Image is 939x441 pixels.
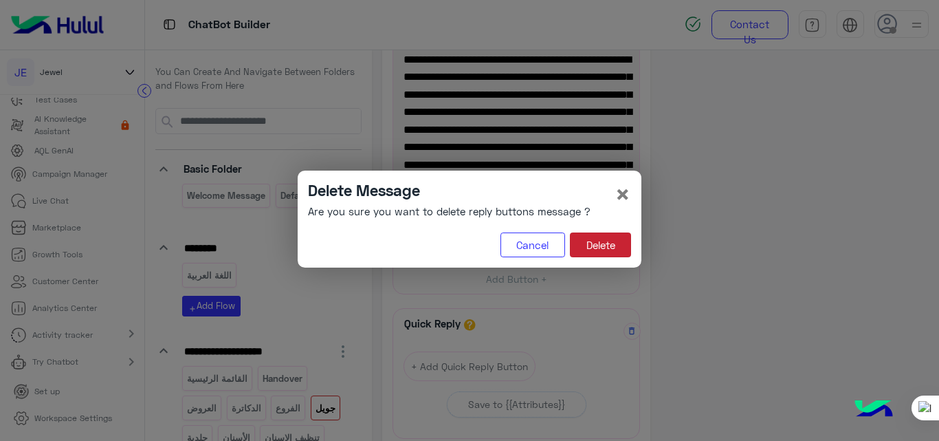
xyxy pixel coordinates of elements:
span: × [615,178,631,209]
h6: Are you sure you want to delete reply buttons message ? [308,205,590,217]
button: Cancel [500,233,565,257]
button: Delete [570,233,631,257]
img: hulul-logo.png [850,386,898,434]
h4: Delete Message [308,181,590,200]
button: Close [615,181,631,207]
